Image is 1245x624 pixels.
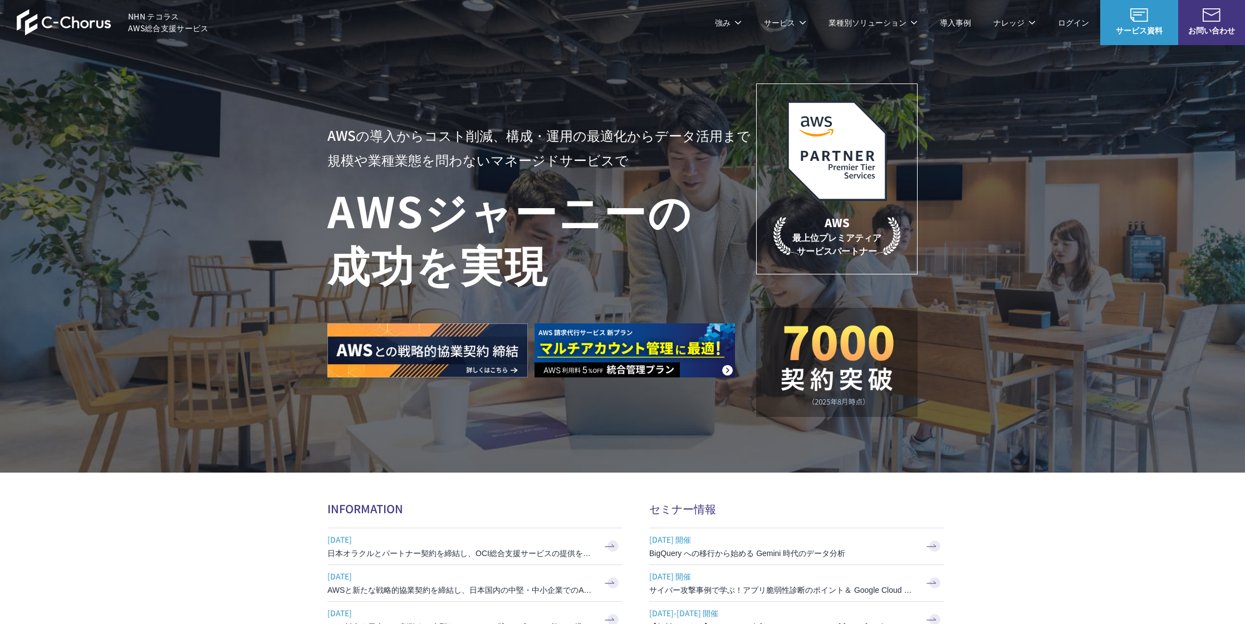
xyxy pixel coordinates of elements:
[327,183,756,290] h1: AWS ジャーニーの 成功を実現
[773,214,900,257] p: 最上位プレミアティア サービスパートナー
[17,9,209,36] a: AWS総合支援サービス C-Chorus NHN テコラスAWS総合支援サービス
[649,584,916,596] h3: サイバー攻撃事例で学ぶ！アプリ脆弱性診断のポイント＆ Google Cloud セキュリティ対策
[327,528,622,564] a: [DATE] 日本オラクルとパートナー契約を締結し、OCI総合支援サービスの提供を開始
[327,584,595,596] h3: AWSと新たな戦略的協業契約を締結し、日本国内の中堅・中小企業でのAWS活用を加速
[327,568,595,584] span: [DATE]
[327,565,622,601] a: [DATE] AWSと新たな戦略的協業契約を締結し、日本国内の中堅・中小企業でのAWS活用を加速
[787,101,887,201] img: AWSプレミアティアサービスパートナー
[649,548,916,559] h3: BigQuery への移行から始める Gemini 時代のデータ分析
[764,17,806,28] p: サービス
[1058,17,1089,28] a: ログイン
[649,605,916,621] span: [DATE]-[DATE] 開催
[993,17,1036,28] p: ナレッジ
[1130,8,1148,22] img: AWS総合支援サービス C-Chorus サービス資料
[940,17,971,28] a: 導入事例
[327,123,756,172] p: AWSの導入からコスト削減、 構成・運用の最適化からデータ活用まで 規模や業種業態を問わない マネージドサービスで
[825,214,850,230] em: AWS
[649,531,916,548] span: [DATE] 開催
[327,605,595,621] span: [DATE]
[1100,24,1178,36] span: サービス資料
[1203,8,1221,22] img: お問い合わせ
[649,500,944,517] h2: セミナー情報
[327,500,622,517] h2: INFORMATION
[535,323,735,377] img: AWS請求代行サービス 統合管理プラン
[327,323,528,377] img: AWSとの戦略的協業契約 締結
[327,531,595,548] span: [DATE]
[829,17,918,28] p: 業種別ソリューション
[327,548,595,559] h3: 日本オラクルとパートナー契約を締結し、OCI総合支援サービスの提供を開始
[649,565,944,601] a: [DATE] 開催 サイバー攻撃事例で学ぶ！アプリ脆弱性診断のポイント＆ Google Cloud セキュリティ対策
[778,325,895,406] img: 契約件数
[128,11,209,34] span: NHN テコラス AWS総合支援サービス
[649,568,916,584] span: [DATE] 開催
[1178,24,1245,36] span: お問い合わせ
[715,17,742,28] p: 強み
[649,528,944,564] a: [DATE] 開催 BigQuery への移行から始める Gemini 時代のデータ分析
